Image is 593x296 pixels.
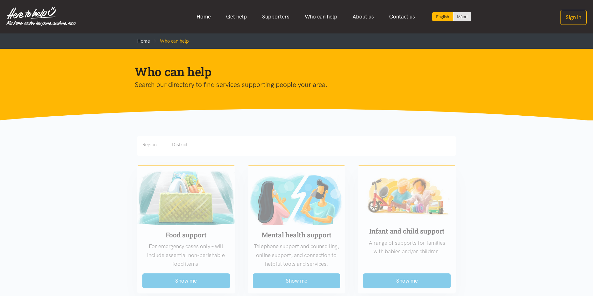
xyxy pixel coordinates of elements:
div: Current language [432,12,453,21]
img: Home [6,7,76,26]
h1: Who can help [135,64,448,79]
a: Contact us [382,10,423,24]
a: Get help [218,10,254,24]
a: About us [345,10,382,24]
div: Region [142,141,157,148]
button: Sign in [560,10,587,25]
div: District [172,141,188,148]
p: Search our directory to find services supporting people your area. [135,79,448,90]
a: Home [189,10,218,24]
a: Home [137,38,150,44]
li: Who can help [150,37,189,45]
a: Who can help [297,10,345,24]
a: Supporters [254,10,297,24]
div: Language toggle [432,12,472,21]
a: Switch to Te Reo Māori [453,12,471,21]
